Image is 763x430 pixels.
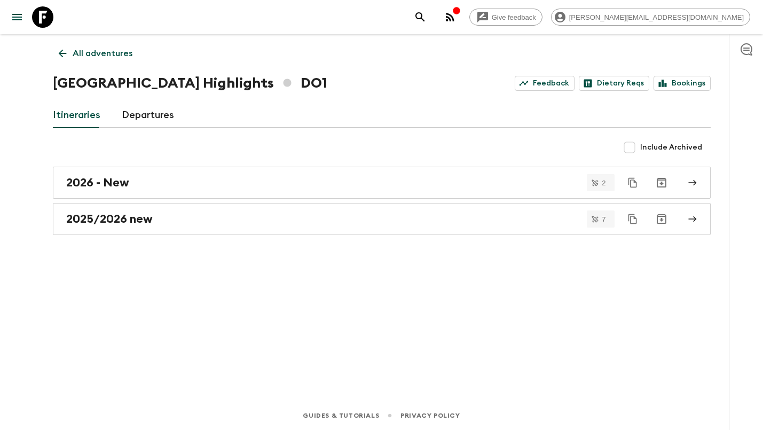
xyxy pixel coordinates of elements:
[66,212,153,226] h2: 2025/2026 new
[303,410,379,421] a: Guides & Tutorials
[640,142,702,153] span: Include Archived
[651,172,672,193] button: Archive
[53,167,711,199] a: 2026 - New
[53,203,711,235] a: 2025/2026 new
[122,103,174,128] a: Departures
[486,13,542,21] span: Give feedback
[73,47,132,60] p: All adventures
[53,103,100,128] a: Itineraries
[579,76,649,91] a: Dietary Reqs
[66,176,129,190] h2: 2026 - New
[623,173,642,192] button: Duplicate
[651,208,672,230] button: Archive
[53,73,327,94] h1: [GEOGRAPHIC_DATA] Highlights DO1
[563,13,750,21] span: [PERSON_NAME][EMAIL_ADDRESS][DOMAIN_NAME]
[595,179,612,186] span: 2
[400,410,460,421] a: Privacy Policy
[469,9,542,26] a: Give feedback
[551,9,750,26] div: [PERSON_NAME][EMAIL_ADDRESS][DOMAIN_NAME]
[53,43,138,64] a: All adventures
[654,76,711,91] a: Bookings
[515,76,575,91] a: Feedback
[595,216,612,223] span: 7
[623,209,642,229] button: Duplicate
[6,6,28,28] button: menu
[410,6,431,28] button: search adventures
